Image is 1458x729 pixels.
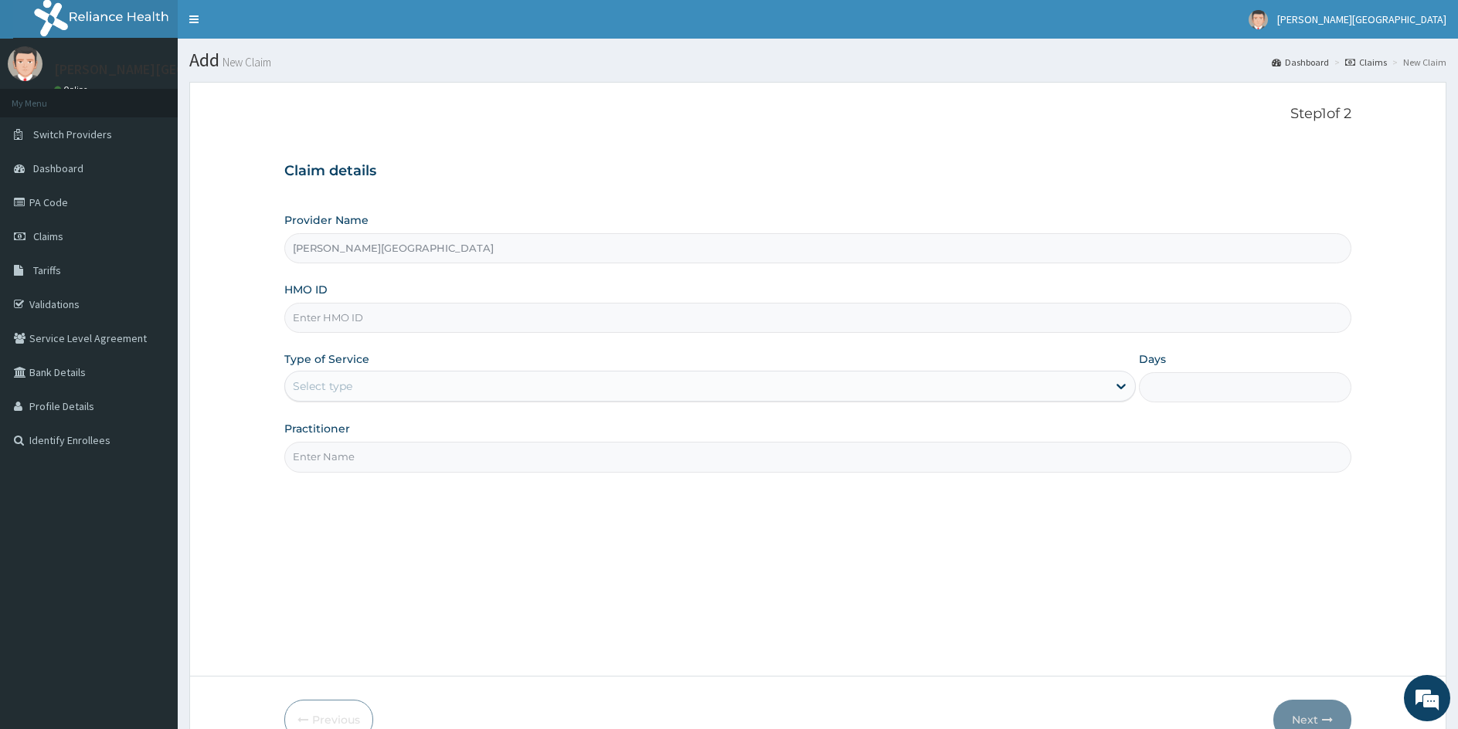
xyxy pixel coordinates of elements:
[1345,56,1387,69] a: Claims
[1277,12,1446,26] span: [PERSON_NAME][GEOGRAPHIC_DATA]
[189,50,1446,70] h1: Add
[284,303,1351,333] input: Enter HMO ID
[284,351,369,367] label: Type of Service
[1249,10,1268,29] img: User Image
[33,127,112,141] span: Switch Providers
[219,56,271,68] small: New Claim
[33,263,61,277] span: Tariffs
[293,378,352,394] div: Select type
[54,84,91,95] a: Online
[33,229,63,243] span: Claims
[284,163,1351,180] h3: Claim details
[284,442,1351,472] input: Enter Name
[54,63,283,76] p: [PERSON_NAME][GEOGRAPHIC_DATA]
[33,161,83,175] span: Dashboard
[284,282,328,297] label: HMO ID
[1139,351,1166,367] label: Days
[284,421,350,436] label: Practitioner
[1388,56,1446,69] li: New Claim
[8,46,42,81] img: User Image
[284,212,369,228] label: Provider Name
[1272,56,1329,69] a: Dashboard
[284,106,1351,123] p: Step 1 of 2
